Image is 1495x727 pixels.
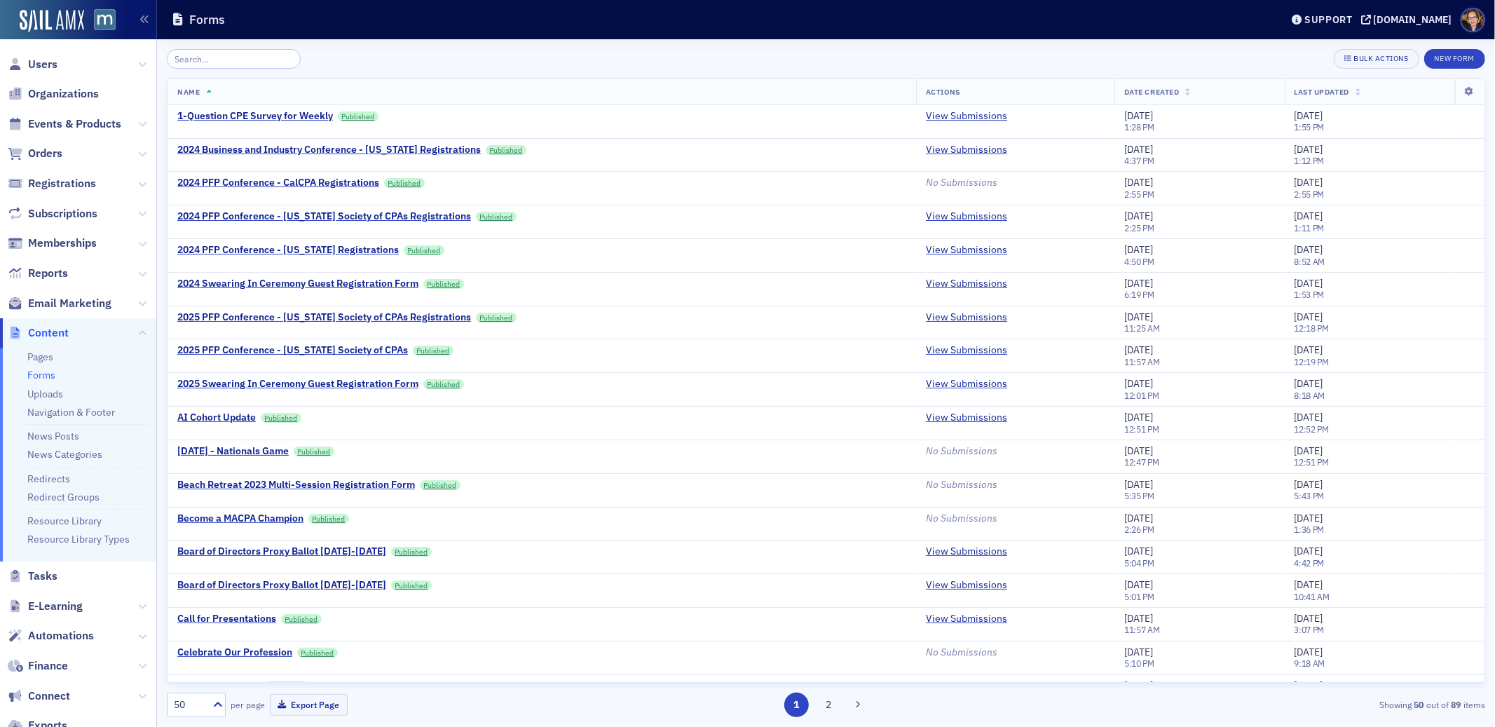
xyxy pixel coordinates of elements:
[1295,490,1325,501] time: 5:43 PM
[1295,411,1323,423] span: [DATE]
[189,11,225,28] h1: Forms
[28,296,111,311] span: Email Marketing
[1295,524,1325,535] time: 1:36 PM
[1124,143,1153,156] span: [DATE]
[177,378,418,390] div: 2025 Swearing In Ceremony Guest Registration Form
[28,146,62,161] span: Orders
[8,325,69,341] a: Content
[94,9,116,31] img: SailAMX
[1124,344,1153,356] span: [DATE]
[1124,456,1159,468] time: 12:47 PM
[1124,87,1179,97] span: Date Created
[177,144,481,156] a: 2024 Business and Industry Conference - [US_STATE] Registrations
[177,445,289,458] a: [DATE] - Nationals Game
[926,579,1007,592] a: View Submissions
[8,236,97,251] a: Memberships
[1124,277,1153,290] span: [DATE]
[384,178,425,188] a: Published
[1124,512,1153,524] span: [DATE]
[1124,444,1153,457] span: [DATE]
[177,344,408,357] a: 2025 PFP Conference - [US_STATE] Society of CPAs
[177,110,333,123] a: 1-Question CPE Survey for Weekly
[1124,109,1153,122] span: [DATE]
[8,176,96,191] a: Registrations
[1412,698,1426,711] strong: 50
[926,445,1105,458] div: No Submissions
[1295,277,1323,290] span: [DATE]
[177,177,379,189] a: 2024 PFP Conference - CalCPA Registrations
[8,57,57,72] a: Users
[1424,49,1485,69] button: New Form
[1295,210,1323,222] span: [DATE]
[28,628,94,644] span: Automations
[1124,545,1153,557] span: [DATE]
[1295,444,1323,457] span: [DATE]
[27,533,130,545] a: Resource Library Types
[1295,390,1325,401] time: 8:18 AM
[1124,155,1154,166] time: 4:37 PM
[177,311,471,324] a: 2025 PFP Conference - [US_STATE] Society of CPAs Registrations
[1295,557,1325,569] time: 4:42 PM
[1295,121,1325,133] time: 1:55 PM
[8,86,99,102] a: Organizations
[1461,8,1485,32] span: Profile
[1124,411,1153,423] span: [DATE]
[27,351,53,363] a: Pages
[784,693,809,717] button: 1
[1056,698,1485,711] div: Showing out of items
[177,545,386,558] a: Board of Directors Proxy Ballot [DATE]-[DATE]
[8,116,121,132] a: Events & Products
[177,479,415,491] a: Beach Retreat 2023 Multi-Session Registration Form
[1124,478,1153,491] span: [DATE]
[817,693,841,717] button: 2
[27,491,100,503] a: Redirect Groups
[177,613,276,625] a: Call for Presentations
[1295,612,1323,625] span: [DATE]
[1295,256,1325,267] time: 8:52 AM
[177,412,256,424] a: AI Cohort Update
[8,688,70,704] a: Connect
[261,413,301,423] a: Published
[391,580,432,590] a: Published
[8,569,57,584] a: Tasks
[1353,55,1408,62] div: Bulk Actions
[1124,322,1160,334] time: 11:25 AM
[926,412,1007,424] a: View Submissions
[27,430,79,442] a: News Posts
[1124,243,1153,256] span: [DATE]
[1124,210,1153,222] span: [DATE]
[294,447,334,456] a: Published
[1295,624,1325,635] time: 3:07 PM
[926,144,1007,156] a: View Submissions
[1295,512,1323,524] span: [DATE]
[177,646,292,659] a: Celebrate Our Profession
[1295,109,1323,122] span: [DATE]
[281,614,322,624] a: Published
[177,278,418,290] div: 2024 Swearing In Ceremony Guest Registration Form
[476,212,517,222] a: Published
[338,111,378,121] a: Published
[177,579,386,592] div: Board of Directors Proxy Ballot [DATE]-[DATE]
[1124,524,1154,535] time: 2:26 PM
[1295,423,1330,435] time: 12:52 PM
[1295,646,1323,658] span: [DATE]
[926,244,1007,257] a: View Submissions
[28,658,68,674] span: Finance
[391,547,432,557] a: Published
[27,369,55,381] a: Forms
[28,325,69,341] span: Content
[1124,356,1160,367] time: 11:57 AM
[1295,243,1323,256] span: [DATE]
[1124,557,1154,569] time: 5:04 PM
[297,648,338,658] a: Published
[1295,87,1349,97] span: Last Updated
[27,515,102,527] a: Resource Library
[177,210,471,223] a: 2024 PFP Conference - [US_STATE] Society of CPAs Registrations
[476,313,517,322] a: Published
[1295,377,1323,390] span: [DATE]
